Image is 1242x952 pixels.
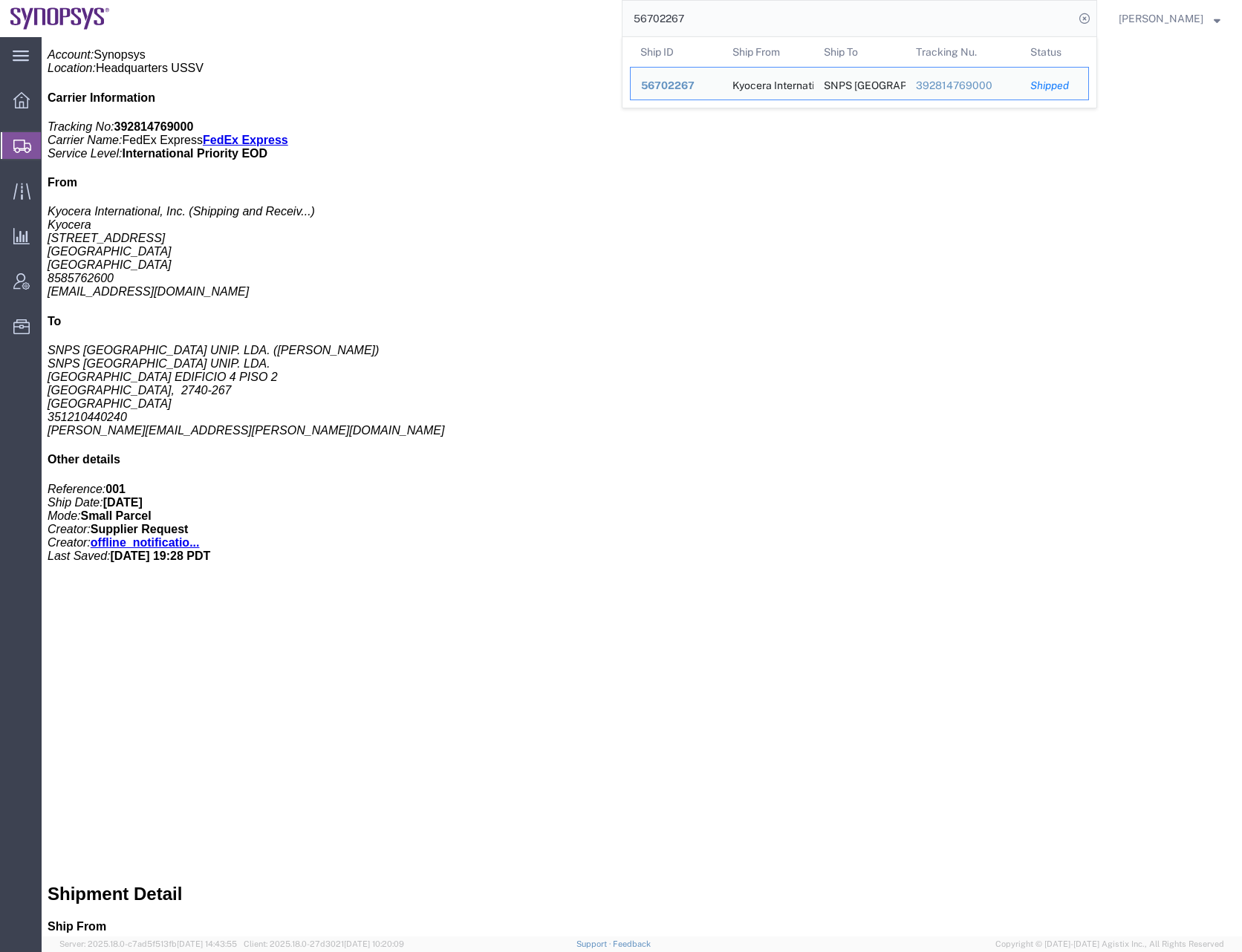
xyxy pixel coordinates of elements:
div: Shipped [1030,78,1078,94]
span: Server: 2025.18.0-c7ad5f513fb [59,939,237,948]
span: [DATE] 14:43:55 [177,939,237,948]
iframe: FS Legacy Container [42,37,1242,936]
div: 392814769000 [916,78,1010,94]
table: Search Results [630,37,1096,108]
th: Ship From [722,37,814,67]
a: Feedback [613,939,651,948]
button: [PERSON_NAME] [1118,10,1221,27]
span: Copyright © [DATE]-[DATE] Agistix Inc., All Rights Reserved [995,938,1224,951]
div: SNPS PORTUGAL UNIP. LDA. [824,68,895,100]
a: Support [576,939,614,948]
input: Search for shipment number, reference number [622,1,1074,36]
img: logo [10,7,110,30]
th: Ship ID [630,37,722,67]
th: Tracking Nu. [906,37,1021,67]
th: Status [1020,37,1089,67]
span: Client: 2025.18.0-27d3021 [244,939,404,948]
span: 56702267 [641,79,695,91]
th: Ship To [813,37,906,67]
span: [DATE] 10:20:09 [344,939,404,948]
span: Rafael Chacon [1119,10,1203,27]
div: Kyocera International, Inc. [732,68,804,100]
div: 56702267 [641,78,712,94]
